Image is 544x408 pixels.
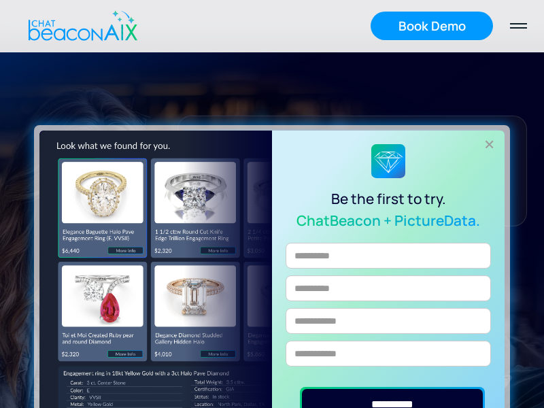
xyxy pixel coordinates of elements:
a: home [17,2,145,50]
div: Book Demo [398,17,466,35]
a: Book Demo [371,12,493,40]
strong: ChatBeacon + PictureData. [296,211,480,230]
div: + [479,133,501,156]
div: Be the first to try. [286,178,491,231]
